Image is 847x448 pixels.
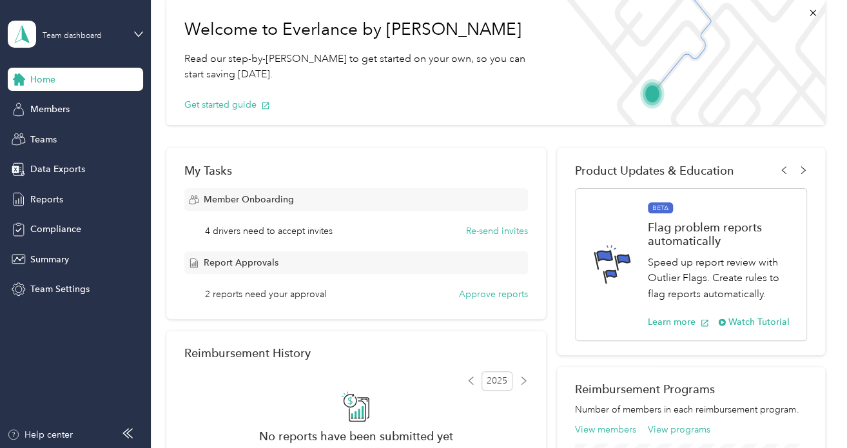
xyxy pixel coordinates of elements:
h2: Reimbursement History [184,346,311,360]
button: Learn more [648,315,709,329]
span: Member Onboarding [204,193,294,206]
iframe: Everlance-gr Chat Button Frame [775,376,847,448]
span: 2025 [482,371,512,391]
span: Product Updates & Education [575,164,734,177]
button: View programs [648,423,710,436]
div: My Tasks [184,164,528,177]
button: Watch Tutorial [718,315,790,329]
span: Teams [30,133,57,146]
h1: Welcome to Everlance by [PERSON_NAME] [184,19,537,40]
p: Speed up report review with Outlier Flags. Create rules to flag reports automatically. [648,255,792,302]
button: Help center [7,428,73,442]
span: 2 reports need your approval [205,287,326,301]
p: Number of members in each reimbursement program. [575,403,806,416]
span: Compliance [30,222,81,236]
div: Team dashboard [43,32,102,40]
span: Home [30,73,55,86]
span: Reports [30,193,63,206]
span: Summary [30,253,69,266]
h1: Flag problem reports automatically [648,220,792,248]
button: View members [575,423,636,436]
h2: Reimbursement Programs [575,382,806,396]
h2: No reports have been submitted yet [184,429,528,443]
p: Read our step-by-[PERSON_NAME] to get started on your own, so you can start saving [DATE]. [184,51,537,83]
button: Get started guide [184,98,270,112]
span: 4 drivers need to accept invites [205,224,333,238]
span: Report Approvals [204,256,278,269]
span: BETA [648,202,673,214]
button: Re-send invites [466,224,528,238]
span: Team Settings [30,282,90,296]
button: Approve reports [459,287,528,301]
span: Data Exports [30,162,85,176]
span: Members [30,102,70,116]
